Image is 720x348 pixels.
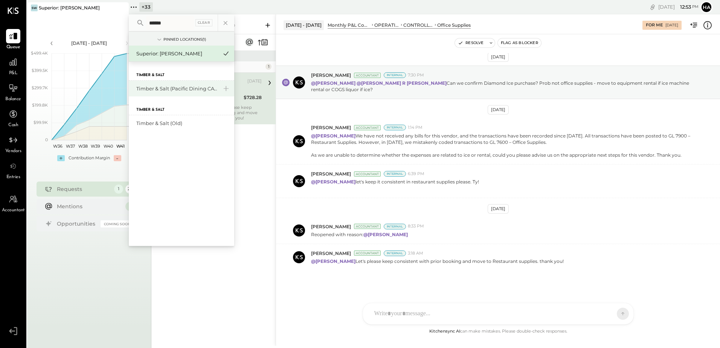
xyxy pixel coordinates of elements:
button: Resolve [455,38,487,47]
span: 1:14 PM [408,125,423,131]
span: [PERSON_NAME] [311,72,351,78]
strong: @[PERSON_NAME] [363,232,408,237]
strong: @[PERSON_NAME] [311,133,355,139]
div: OPERATING EXPENSES [374,22,400,28]
span: P&L [9,70,18,77]
div: + [57,155,65,161]
div: CONTROLLABLE EXPENSES [403,22,433,28]
div: Timber & Salt (Pacific Dining CA1 LLC) [136,85,218,92]
div: Accountant [354,125,381,130]
div: Internal [384,224,406,229]
span: Queue [6,44,20,51]
a: P&L [0,55,26,77]
div: [DATE] [658,3,699,11]
div: [DATE] [247,78,262,84]
span: 7:30 PM [408,72,424,78]
div: Internal [384,171,406,177]
text: W36 [53,143,63,149]
div: 25 [125,185,134,194]
span: [PERSON_NAME] [311,124,351,131]
div: Superior: [PERSON_NAME] [39,5,100,11]
a: Balance [0,81,26,103]
strong: @[PERSON_NAME] [311,258,355,264]
strong: @[PERSON_NAME] R [PERSON_NAME] [357,80,447,86]
a: Queue [0,29,26,51]
div: [DATE] [665,23,678,28]
div: copy link [649,3,656,11]
strong: @[PERSON_NAME] [311,179,355,185]
p: Reopened with reason: [311,231,409,238]
div: Office Supplies [437,22,471,28]
span: Cash [8,122,18,129]
span: [PERSON_NAME] [311,223,351,230]
p: Let's please keep consistent with prior booking and move to Restaurant supplies. thank you! [311,258,564,264]
span: [PERSON_NAME] [311,250,351,256]
label: Timber & Salt [136,73,165,78]
div: 1 [114,185,123,194]
div: 1 [265,64,272,70]
div: - [114,155,121,161]
div: Monthly P&L Comparison [328,22,371,28]
div: Internal [384,125,406,130]
div: [DATE] - [DATE] [284,20,324,30]
a: Accountant [0,192,26,214]
label: Timber & Salt [136,107,165,113]
span: 8:33 PM [408,223,424,229]
div: [DATE] [488,105,509,114]
a: Entries [0,159,26,181]
text: $99.9K [34,120,48,125]
div: Accountant [354,250,381,256]
div: Mentions [57,203,122,210]
div: [DATE] [488,204,509,214]
span: Entries [6,174,20,181]
text: W39 [91,143,100,149]
div: Coming Soon [101,220,134,227]
div: Internal [384,72,406,78]
span: Balance [5,96,21,103]
span: [PERSON_NAME] [311,171,351,177]
div: Internal [384,250,406,256]
div: + 33 [139,2,153,12]
div: For Me [646,22,663,28]
div: Superior: [PERSON_NAME] [136,50,218,57]
text: $299.7K [32,85,48,90]
p: We have not received any bills for this vendor, and the transactions have been recorded since [DA... [311,133,694,159]
button: Flag as Blocker [498,38,541,47]
div: Opportunities [57,220,97,227]
div: $728.28 [244,94,262,101]
p: Can we confirm Diamond Ice purchase? Prob not office supplies - move to equipment rental if ice m... [311,80,694,93]
a: Cash [0,107,26,129]
span: Accountant [2,207,25,214]
text: W37 [66,143,75,149]
div: Pinned Locations ( 1 ) [163,37,206,42]
button: Ha [700,1,712,13]
div: 1 [125,202,134,211]
span: Vendors [5,148,21,155]
strong: @[PERSON_NAME] [311,80,355,86]
div: Accountant [354,224,381,229]
div: Clear [195,19,213,26]
a: Vendors [0,133,26,155]
div: SW [31,5,38,11]
div: Requests [57,185,110,193]
text: $199.8K [32,102,48,108]
text: $399.5K [32,68,48,73]
div: Accountant [354,171,381,177]
div: [DATE] - [DATE] [57,40,121,46]
div: Accountant [354,73,381,78]
div: Contribution Margin [69,155,110,161]
span: 3:18 AM [408,250,423,256]
div: Timber & Salt (Old) [136,120,230,127]
span: 6:39 PM [408,171,424,177]
text: W40 [103,143,113,149]
text: $499.4K [31,50,48,56]
text: W41 [116,143,125,149]
text: W38 [78,143,87,149]
div: [DATE] [488,52,509,62]
p: let's keep it consistent in restaurant supplies please. Ty! [311,179,479,191]
text: 0 [45,137,48,142]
